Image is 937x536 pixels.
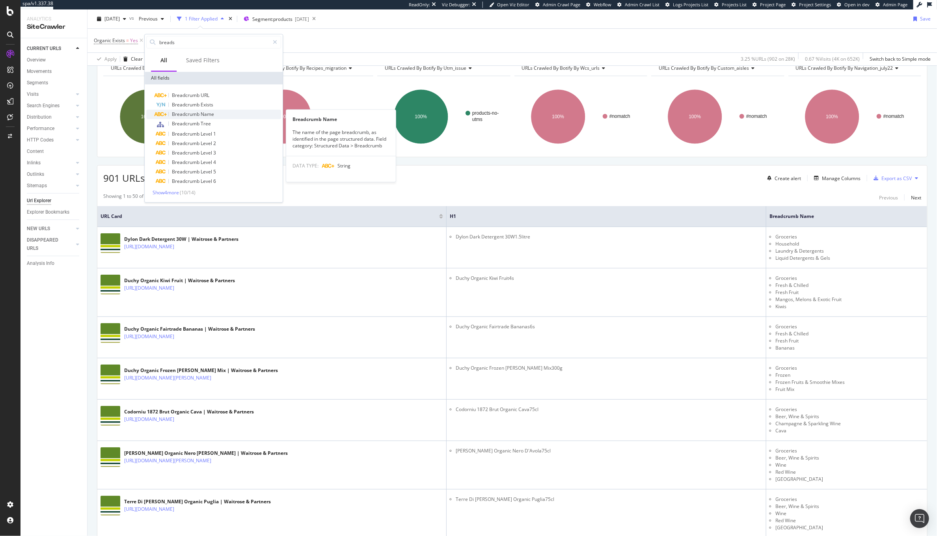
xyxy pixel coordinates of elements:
div: DISAPPEARED URLS [27,236,67,253]
button: Create alert [764,172,801,184]
svg: A chart. [377,82,510,151]
li: Red Wine [775,469,924,476]
div: [DATE] [295,16,309,22]
li: Duchy Organic Frozen [PERSON_NAME] Mix300g [456,365,763,372]
div: A chart. [103,82,237,151]
span: Level [201,178,213,184]
li: Groceries [775,406,924,413]
div: All fields [145,72,283,84]
text: #nomatch [746,114,767,119]
li: Fresh Fruit [775,337,924,344]
div: SiteCrawler [27,22,81,32]
span: URLs Crawled By Botify By navigation_july22 [796,65,893,71]
img: main image [101,447,120,467]
input: Search by field name [158,36,269,48]
span: H1 [450,213,751,220]
img: main image [101,365,120,384]
a: [URL][DOMAIN_NAME] [124,243,174,251]
img: main image [101,233,120,253]
div: Open Intercom Messenger [910,509,929,528]
div: Apply [104,56,117,62]
div: Duchy Organic Kiwi Fruit | Waitrose & Partners [124,277,235,284]
span: ( 10 / 14 ) [180,189,196,196]
div: Save [920,15,931,22]
span: Breadcrumb [172,120,201,127]
div: Search Engines [27,102,60,110]
div: Duchy Organic Frozen [PERSON_NAME] Mix | Waitrose & Partners [124,367,278,374]
div: Segments [27,79,48,87]
text: 100% [826,114,838,119]
div: Movements [27,67,52,76]
a: Search Engines [27,102,74,110]
div: Duchy Organic Fairtrade Bananas | Waitrose & Partners [124,326,255,333]
span: Breadcrumb [172,140,201,147]
div: All [160,56,167,64]
li: Fresh Fruit [775,289,924,296]
div: Previous [879,194,898,201]
a: Project Settings [792,2,831,8]
div: ReadOnly: [409,2,430,8]
span: Breadcrumb [172,178,201,184]
div: 3.25 % URLs ( 902 on 28K ) [741,56,795,62]
li: Groceries [775,496,924,503]
li: Groceries [775,447,924,454]
svg: A chart. [240,82,374,151]
span: Breadcrumb [172,130,201,137]
h4: URLs Crawled By Botify By wcs_urls [520,62,641,74]
span: Breadcrumb [172,101,201,108]
button: Switch back to Simple mode [866,53,931,65]
a: [URL][DOMAIN_NAME] [124,415,174,423]
a: Explorer Bookmarks [27,208,82,216]
div: Showing 1 to 50 of 901 entries [103,193,170,202]
div: Breadcrumb Name [286,116,396,123]
span: 901 URLs found [103,171,173,184]
span: 2025 Sep. 20th [104,15,120,22]
img: main image [101,496,120,516]
li: Household [775,240,924,248]
a: CURRENT URLS [27,45,74,53]
div: Codorniu 1872 Brut Organic Cava | Waitrose & Partners [124,408,254,415]
div: A chart. [788,82,922,151]
span: URLs Crawled By Botify By wcs_urls [522,65,600,71]
li: Duchy Organic Fairtrade Bananas6s [456,323,763,330]
span: Breadcrumb [172,159,201,166]
span: Level [201,149,213,156]
button: Manage Columns [811,173,861,183]
li: Cava [775,427,924,434]
svg: A chart. [651,82,784,151]
a: Distribution [27,113,74,121]
a: Sitemaps [27,182,74,190]
li: Groceries [775,233,924,240]
button: Save [910,13,931,25]
li: Bananas [775,344,924,352]
li: Groceries [775,275,924,282]
div: Export as CSV [881,175,912,182]
li: Groceries [775,323,924,330]
img: main image [101,406,120,426]
div: Inlinks [27,159,41,167]
button: Previous [879,193,898,202]
a: Projects List [714,2,747,8]
li: Kiwis [775,303,924,310]
div: A chart. [514,82,648,151]
a: HTTP Codes [27,136,74,144]
li: Duchy Organic Kiwi Fruit4s [456,275,763,282]
a: Admin Crawl Page [535,2,580,8]
img: main image [101,323,120,343]
span: Breadcrumb [172,92,201,99]
span: Breadcrumb Name [769,213,912,220]
a: Logs Projects List [665,2,708,8]
span: DATA TYPE: [292,162,319,169]
a: Admin Crawl List [617,2,659,8]
div: Switch back to Simple mode [870,56,931,62]
li: Beer, Wine & Spirits [775,454,924,462]
div: Sitemaps [27,182,47,190]
li: Liquid Detergents & Gels [775,255,924,262]
button: Previous [136,13,167,25]
li: Beer, Wine & Spirits [775,503,924,510]
a: Url Explorer [27,197,82,205]
span: Admin Page [883,2,907,7]
text: 100% [415,114,427,119]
